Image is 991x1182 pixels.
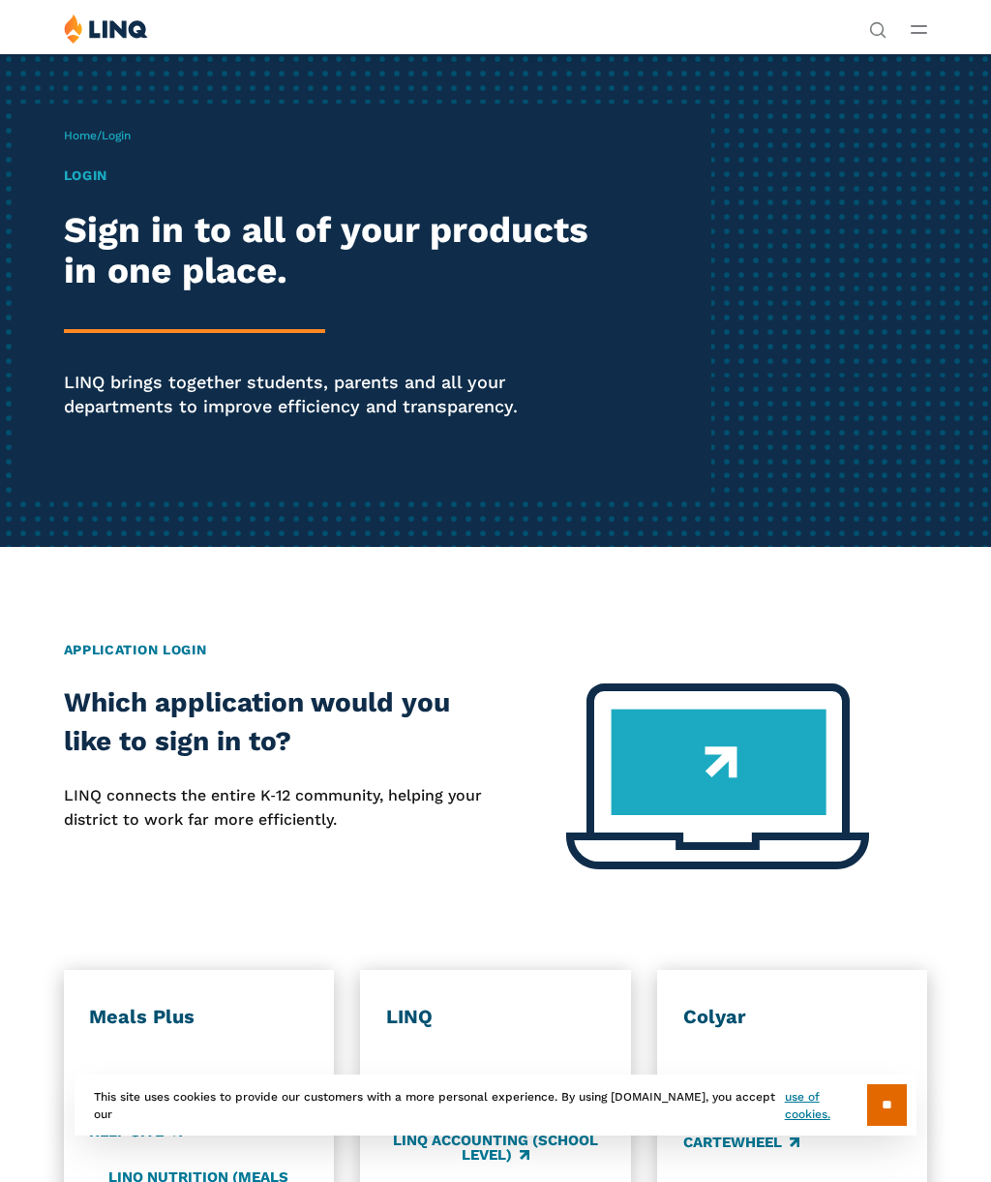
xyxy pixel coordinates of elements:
[785,1088,867,1123] a: use of cookies.
[64,14,148,44] img: LINQ | K‑12 Software
[64,784,483,832] p: LINQ connects the entire K‑12 community, helping your district to work far more efficiently.
[869,14,886,37] nav: Utility Navigation
[64,683,483,761] h2: Which application would you like to sign in to?
[64,129,97,142] a: Home
[683,1074,902,1106] a: CARTEWHEEL Meal Counter
[64,166,609,186] h1: Login
[386,1074,605,1106] a: LINQ Finance/HR/Charter
[386,1005,605,1030] h3: LINQ
[102,129,131,142] span: Login
[89,1074,225,1095] a: Support Login
[64,370,609,419] p: LINQ brings together students, parents and all your departments to improve efficiency and transpa...
[64,640,928,660] h2: Application Login
[869,19,886,37] button: Open Search Bar
[64,129,131,142] span: /
[64,210,609,292] h2: Sign in to all of your products in one place.
[911,18,927,40] button: Open Main Menu
[683,1005,902,1030] h3: Colyar
[75,1075,916,1136] div: This site uses cookies to provide our customers with a more personal experience. By using [DOMAIN...
[89,1005,308,1030] h3: Meals Plus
